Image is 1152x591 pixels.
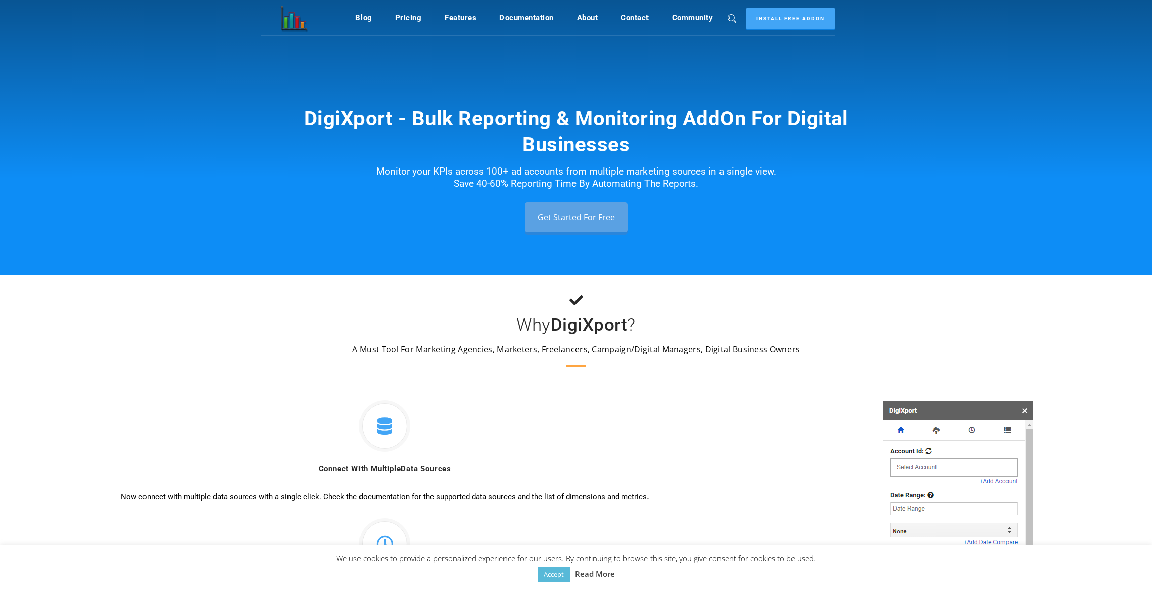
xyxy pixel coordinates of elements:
a: Contact [621,8,649,27]
a: Pricing [395,8,422,27]
a: Accept [538,567,570,582]
b: Data Sources [401,464,451,473]
iframe: Chat Widget [1102,543,1152,591]
b: DigiXport [551,315,628,335]
a: Documentation [499,8,554,27]
a: Blog [355,8,372,27]
p: Now connect with multiple data sources with a single click. Check the documentation for the suppo... [10,491,760,503]
a: Get Started For Free [525,202,628,232]
a: Features [445,8,476,27]
a: Install Free Addon [746,8,835,30]
a: Read More [575,568,615,580]
h4: Connect With Multiple [10,464,760,479]
a: Community [672,8,713,27]
h1: DigiXport - Bulk Reporting & Monitoring AddOn For Digital Businesses [289,106,863,158]
a: About [577,8,598,27]
span: We use cookies to provide a personalized experience for our users. By continuing to browse this s... [336,553,816,579]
